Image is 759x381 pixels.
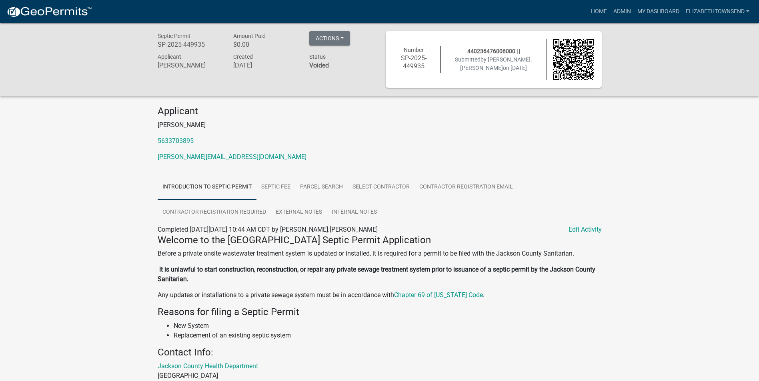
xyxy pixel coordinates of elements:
[309,62,329,69] strong: Voided
[158,200,271,225] a: Contractor Registration Required
[158,137,194,145] a: 5633703895
[553,39,594,80] img: QR code
[158,62,222,69] h6: [PERSON_NAME]
[634,4,683,19] a: My Dashboard
[158,105,602,117] h4: Applicant
[174,331,602,340] li: Replacement of an existing septic system
[271,200,327,225] a: External Notes
[415,175,518,200] a: Contractor Registration Email
[158,306,602,318] h4: Reasons for filing a Septic Permit
[158,175,256,200] a: Introduction to Septic Permit
[158,33,190,39] span: Septic Permit
[295,175,348,200] a: Parcel search
[158,290,602,300] p: Any updates or installations to a private sewage system must be in accordance with .
[158,54,181,60] span: Applicant
[394,54,435,69] h6: SP-2025-449935
[460,56,532,71] span: by [PERSON_NAME].[PERSON_NAME]
[309,54,326,60] span: Status
[158,153,306,161] a: [PERSON_NAME][EMAIL_ADDRESS][DOMAIN_NAME]
[683,4,753,19] a: ElizabethTownsend
[233,33,266,39] span: Amount Paid
[404,47,424,53] span: Number
[348,175,415,200] a: Select contractor
[158,249,602,258] p: Before a private onsite wastewater treatment system is updated or installed, it is required for a...
[569,225,602,234] a: Edit Activity
[327,200,382,225] a: Internal Notes
[233,41,297,48] h6: $0.00
[455,56,532,71] span: Submitted on [DATE]
[233,54,253,60] span: Created
[158,362,258,370] a: Jackson County Health Department
[158,347,602,358] h4: Contact Info:
[174,321,602,331] li: New System
[158,120,602,130] p: [PERSON_NAME]
[158,234,602,246] h4: Welcome to the [GEOGRAPHIC_DATA] Septic Permit Application
[158,41,222,48] h6: SP-2025-449935
[256,175,295,200] a: Septic Fee
[309,31,350,46] button: Actions
[610,4,634,19] a: Admin
[588,4,610,19] a: Home
[158,266,595,283] strong: It is unlawful to start construction, reconstruction, or repair any private sewage treatment syst...
[158,226,378,233] span: Completed [DATE][DATE] 10:44 AM CDT by [PERSON_NAME].[PERSON_NAME]
[467,48,520,54] span: 440236476006000 | |
[394,291,483,299] a: Chapter 69 of [US_STATE] Code
[233,62,297,69] h6: [DATE]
